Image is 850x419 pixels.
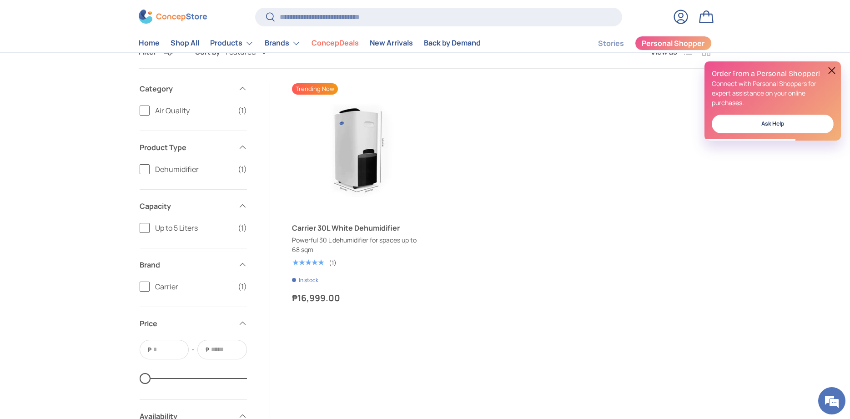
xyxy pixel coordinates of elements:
summary: Category [140,72,247,105]
span: (1) [238,281,247,292]
span: Price [140,318,232,329]
summary: Price [140,307,247,340]
img: ConcepStore [139,10,207,24]
span: Personal Shopper [642,40,704,47]
span: Capacity [140,201,232,212]
span: Carrier [155,281,232,292]
span: (1) [238,222,247,233]
nav: Primary [139,34,481,52]
summary: Products [205,34,259,52]
summary: Brand [140,248,247,281]
summary: Brands [259,34,306,52]
span: - [191,344,195,355]
summary: Product Type [140,131,247,164]
a: Stories [598,35,624,52]
p: Connect with Personal Shoppers for expert assistance on your online purchases. [712,79,834,107]
a: Ask Help [712,115,834,133]
nav: Secondary [576,34,712,52]
span: Trending Now [292,83,338,95]
span: Brand [140,259,232,270]
a: Back by Demand [424,35,481,52]
span: ₱ [205,345,210,354]
span: Dehumidifier [155,164,232,175]
a: Shop All [171,35,199,52]
span: Category [140,83,232,94]
a: Personal Shopper [635,36,712,50]
a: New Arrivals [370,35,413,52]
span: Up to 5 Liters [155,222,232,233]
span: Product Type [140,142,232,153]
a: ConcepDeals [312,35,359,52]
a: Carrier 30L White Dehumidifier [422,83,552,213]
span: Featured [226,48,256,56]
span: (1) [238,164,247,175]
h2: Order from a Personal Shopper! [712,69,834,79]
span: (1) [238,105,247,116]
a: Carrier 30L White Dehumidifier [292,83,422,213]
span: Air Quality [155,105,232,116]
a: Carrier 30L White Dehumidifier [292,222,422,233]
summary: Capacity [140,190,247,222]
a: Home [139,35,160,52]
span: ₱ [147,345,152,354]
